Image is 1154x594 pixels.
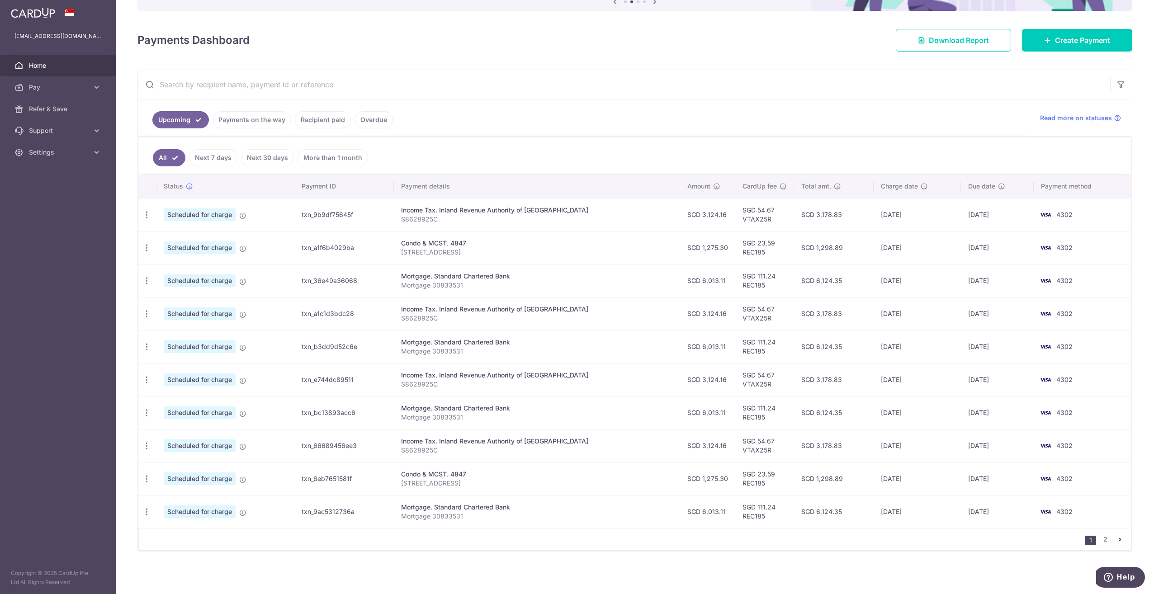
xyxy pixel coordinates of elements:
div: Condo & MCST. 4847 [401,239,673,248]
span: 4302 [1056,343,1073,350]
span: Amount [687,182,710,191]
td: txn_b3dd9d52c6e [294,330,394,363]
td: [DATE] [874,495,961,528]
a: Payments on the way [213,111,291,128]
td: [DATE] [874,330,961,363]
td: [DATE] [961,495,1034,528]
img: Bank Card [1036,242,1055,253]
td: SGD 6,124.35 [794,495,874,528]
th: Payment method [1034,174,1131,198]
td: [DATE] [961,231,1034,264]
td: SGD 6,013.11 [680,264,735,297]
a: All [153,149,185,166]
a: Next 30 days [241,149,294,166]
span: 4302 [1056,277,1073,284]
a: Recipient paid [295,111,351,128]
div: Income Tax. Inland Revenue Authority of [GEOGRAPHIC_DATA] [401,206,673,215]
img: Bank Card [1036,209,1055,220]
span: Scheduled for charge [164,373,236,386]
span: Home [29,61,89,70]
span: 4302 [1056,244,1073,251]
td: [DATE] [961,462,1034,495]
td: SGD 3,124.16 [680,198,735,231]
td: SGD 54.67 VTAX25R [735,429,794,462]
p: Mortgage 30833531 [401,413,673,422]
td: SGD 6,124.35 [794,330,874,363]
span: 4302 [1056,442,1073,449]
nav: pager [1085,528,1131,550]
td: [DATE] [961,396,1034,429]
span: Charge date [881,182,918,191]
td: txn_a1f6b4029ba [294,231,394,264]
span: Scheduled for charge [164,241,236,254]
div: Income Tax. Inland Revenue Authority of [GEOGRAPHIC_DATA] [401,371,673,380]
td: txn_e744dc89511 [294,363,394,396]
p: S8628925C [401,446,673,455]
div: Condo & MCST. 4847 [401,470,673,479]
td: txn_9b9df75645f [294,198,394,231]
td: SGD 111.24 REC185 [735,330,794,363]
td: SGD 3,178.83 [794,363,874,396]
td: SGD 3,178.83 [794,297,874,330]
img: Bank Card [1036,407,1055,418]
span: Read more on statuses [1040,113,1112,123]
span: 4302 [1056,211,1073,218]
td: [DATE] [874,396,961,429]
td: SGD 1,298.89 [794,231,874,264]
span: Download Report [929,35,989,46]
td: txn_66689456ee3 [294,429,394,462]
td: [DATE] [961,330,1034,363]
td: SGD 111.24 REC185 [735,495,794,528]
td: SGD 23.59 REC185 [735,231,794,264]
a: Read more on statuses [1040,113,1121,123]
td: [DATE] [961,198,1034,231]
a: Overdue [355,111,393,128]
span: Scheduled for charge [164,208,236,221]
span: 4302 [1056,508,1073,515]
td: SGD 6,124.35 [794,396,874,429]
p: Mortgage 30833531 [401,512,673,521]
span: Scheduled for charge [164,439,236,452]
img: Bank Card [1036,440,1055,451]
img: Bank Card [1036,275,1055,286]
span: Create Payment [1055,35,1110,46]
p: S8628925C [401,380,673,389]
span: Status [164,182,183,191]
span: 4302 [1056,310,1073,317]
span: CardUp fee [743,182,777,191]
span: 4302 [1056,475,1073,482]
p: [STREET_ADDRESS] [401,248,673,257]
span: Scheduled for charge [164,274,236,287]
td: SGD 54.67 VTAX25R [735,297,794,330]
td: [DATE] [874,231,961,264]
div: Mortgage. Standard Chartered Bank [401,338,673,347]
td: SGD 6,124.35 [794,264,874,297]
td: [DATE] [874,264,961,297]
td: [DATE] [874,198,961,231]
iframe: Opens a widget where you can find more information [1096,567,1145,589]
div: Mortgage. Standard Chartered Bank [401,272,673,281]
img: Bank Card [1036,374,1055,385]
td: SGD 6,013.11 [680,495,735,528]
td: SGD 3,178.83 [794,198,874,231]
td: SGD 6,013.11 [680,330,735,363]
img: Bank Card [1036,341,1055,352]
td: txn_9ac5312736a [294,495,394,528]
td: SGD 111.24 REC185 [735,396,794,429]
td: [DATE] [961,264,1034,297]
th: Payment details [394,174,680,198]
a: Upcoming [152,111,209,128]
td: txn_a1c1d3bdc28 [294,297,394,330]
td: SGD 1,275.30 [680,462,735,495]
td: SGD 111.24 REC185 [735,264,794,297]
td: [DATE] [961,363,1034,396]
span: Total amt. [801,182,831,191]
a: Create Payment [1022,29,1132,52]
div: Mortgage. Standard Chartered Bank [401,503,673,512]
div: Income Tax. Inland Revenue Authority of [GEOGRAPHIC_DATA] [401,437,673,446]
p: [STREET_ADDRESS] [401,479,673,488]
td: SGD 3,178.83 [794,429,874,462]
li: 1 [1085,536,1096,545]
td: SGD 3,124.16 [680,429,735,462]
